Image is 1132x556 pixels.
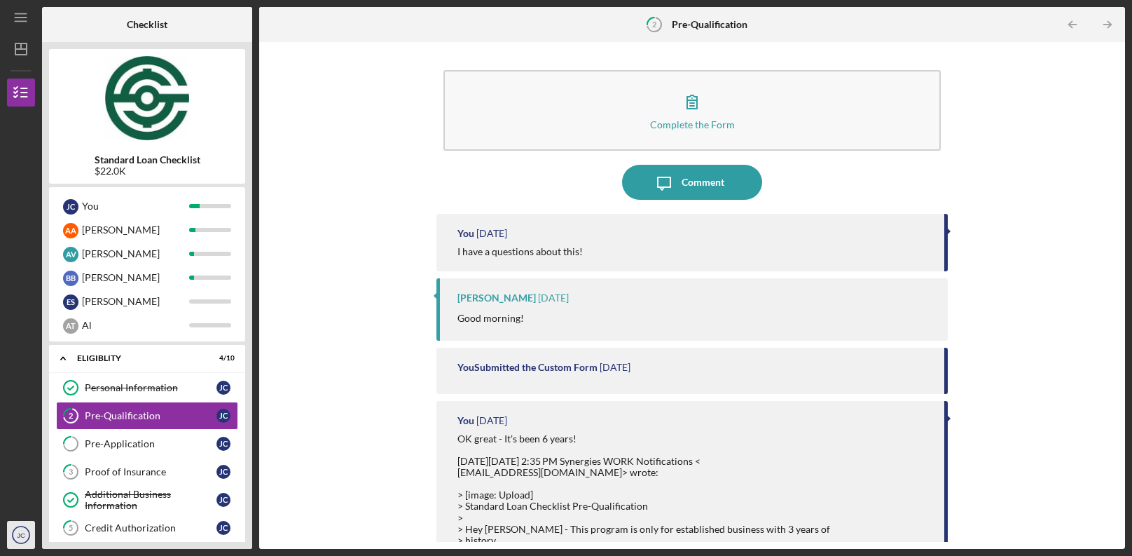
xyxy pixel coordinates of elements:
[216,493,230,507] div: J C
[85,410,216,421] div: Pre-Qualification
[682,165,724,200] div: Comment
[622,165,762,200] button: Comment
[77,354,200,362] div: Eligiblity
[82,290,189,313] div: [PERSON_NAME]
[85,382,216,393] div: Personal Information
[95,154,200,165] b: Standard Loan Checklist
[63,223,78,238] div: A A
[209,354,235,362] div: 4 / 10
[216,521,230,535] div: J C
[63,318,78,334] div: A T
[672,19,747,30] b: Pre-Qualification
[56,374,238,402] a: Personal InformationJC
[457,415,474,426] div: You
[56,402,238,430] a: 2Pre-QualificationJC
[85,438,216,449] div: Pre-Application
[69,468,73,477] tspan: 3
[63,247,78,262] div: A V
[69,524,73,533] tspan: 5
[82,194,189,218] div: You
[652,20,656,29] tspan: 2
[95,165,200,177] div: $22.0K
[650,119,735,130] div: Complete the Form
[85,489,216,511] div: Additional Business Information
[216,465,230,479] div: J C
[216,381,230,395] div: J C
[85,522,216,534] div: Credit Authorization
[216,409,230,423] div: J C
[56,514,238,542] a: 5Credit AuthorizationJC
[63,271,78,286] div: B B
[457,362,598,373] div: You Submitted the Custom Form
[457,292,536,304] div: [PERSON_NAME]
[600,362,630,373] time: 2025-07-01 23:15
[82,266,189,290] div: [PERSON_NAME]
[82,242,189,266] div: [PERSON_NAME]
[49,56,245,140] img: Product logo
[127,19,167,30] b: Checklist
[82,218,189,242] div: [PERSON_NAME]
[457,246,583,257] div: I have a questions about this!
[476,228,507,239] time: 2025-08-11 15:53
[69,412,73,421] tspan: 2
[17,531,25,539] text: JC
[538,292,569,304] time: 2025-08-11 15:32
[63,199,78,215] div: J C
[63,294,78,310] div: E S
[457,228,474,239] div: You
[56,458,238,486] a: 3Proof of InsuranceJC
[476,415,507,426] time: 2025-06-18 19:36
[457,311,524,326] p: Good morning!
[56,486,238,514] a: Additional Business InformationJC
[443,70,941,151] button: Complete the Form
[7,521,35,549] button: JC
[216,437,230,451] div: J C
[56,430,238,458] a: Pre-ApplicationJC
[85,466,216,477] div: Proof of Insurance
[82,313,189,337] div: Al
